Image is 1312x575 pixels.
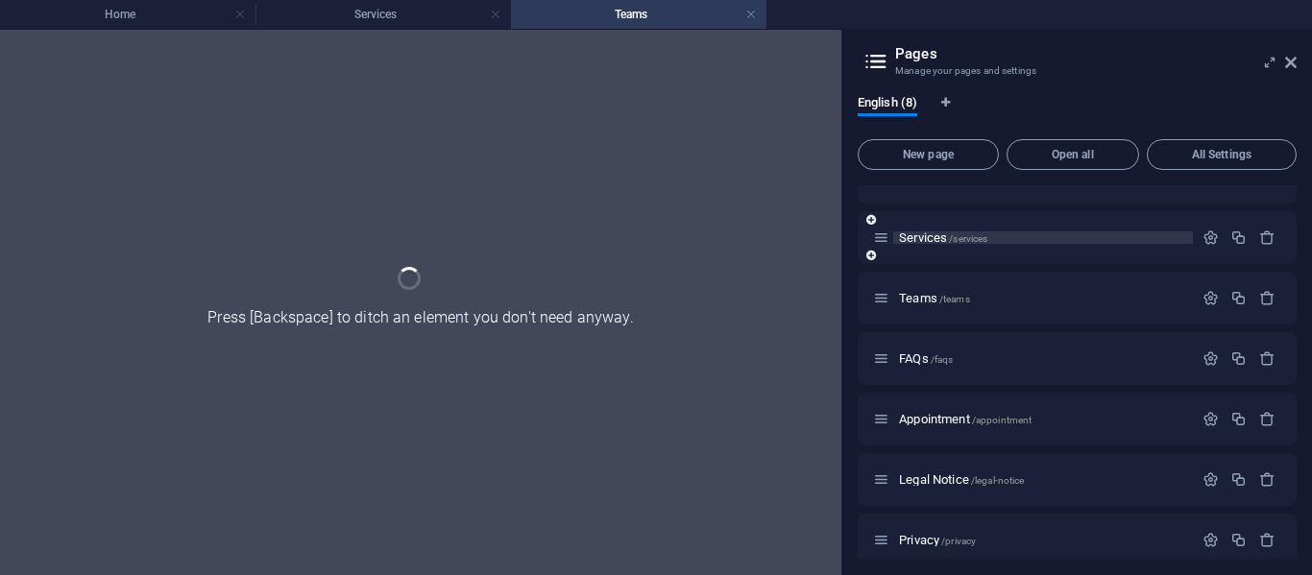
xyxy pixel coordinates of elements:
[971,475,1025,486] span: /legal-notice
[939,294,970,304] span: /teams
[866,149,990,160] span: New page
[899,472,1024,487] span: Click to open page
[899,230,987,245] span: Services
[972,415,1033,425] span: /appointment
[1259,290,1276,306] div: Remove
[858,95,1297,132] div: Language Tabs
[1203,290,1219,306] div: Settings
[1230,471,1247,488] div: Duplicate
[1203,229,1219,246] div: Settings
[1259,471,1276,488] div: Remove
[949,233,987,244] span: /services
[893,292,1193,304] div: Teams/teams
[893,413,1193,425] div: Appointment/appointment
[1203,532,1219,548] div: Settings
[895,45,1297,62] h2: Pages
[1230,290,1247,306] div: Duplicate
[858,139,999,170] button: New page
[1230,411,1247,427] div: Duplicate
[893,231,1193,244] div: Services/services
[899,291,970,305] span: Teams
[941,536,976,546] span: /privacy
[1259,411,1276,427] div: Remove
[1147,139,1297,170] button: All Settings
[1007,139,1139,170] button: Open all
[893,352,1193,365] div: FAQs/faqs
[1203,411,1219,427] div: Settings
[1015,149,1130,160] span: Open all
[899,533,976,547] span: Click to open page
[931,354,954,365] span: /faqs
[893,534,1193,546] div: Privacy/privacy
[1230,350,1247,367] div: Duplicate
[1203,350,1219,367] div: Settings
[1203,471,1219,488] div: Settings
[899,412,1032,426] span: Click to open page
[1259,532,1276,548] div: Remove
[1230,229,1247,246] div: Duplicate
[858,91,917,118] span: English (8)
[895,62,1258,80] h3: Manage your pages and settings
[1259,350,1276,367] div: Remove
[1230,532,1247,548] div: Duplicate
[511,4,766,25] h4: Teams
[255,4,511,25] h4: Services
[1259,229,1276,246] div: Remove
[1155,149,1288,160] span: All Settings
[893,473,1193,486] div: Legal Notice/legal-notice
[899,351,953,366] span: Click to open page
